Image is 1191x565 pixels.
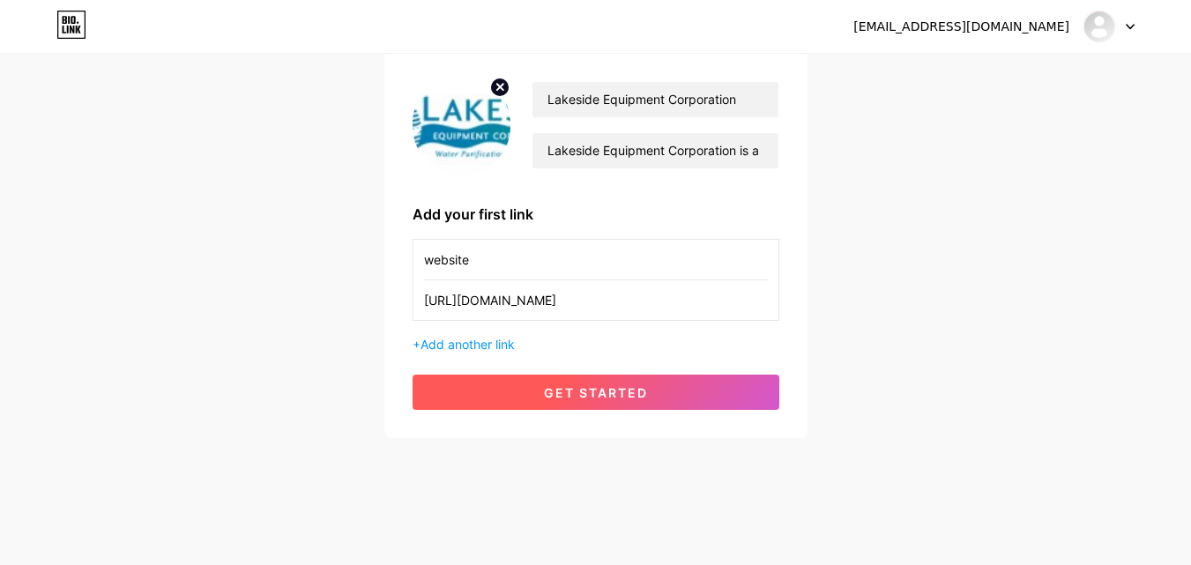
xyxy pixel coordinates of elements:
[413,74,511,175] img: profile pic
[424,280,768,320] input: URL (https://instagram.com/yourname)
[853,18,1069,36] div: [EMAIL_ADDRESS][DOMAIN_NAME]
[532,133,778,168] input: bio
[424,240,768,279] input: Link name (My Instagram)
[544,385,648,400] span: get started
[532,82,778,117] input: Your name
[1083,10,1116,43] img: Thelma Carthy756
[413,204,779,225] div: Add your first link
[413,375,779,410] button: get started
[421,337,515,352] span: Add another link
[413,335,779,353] div: +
